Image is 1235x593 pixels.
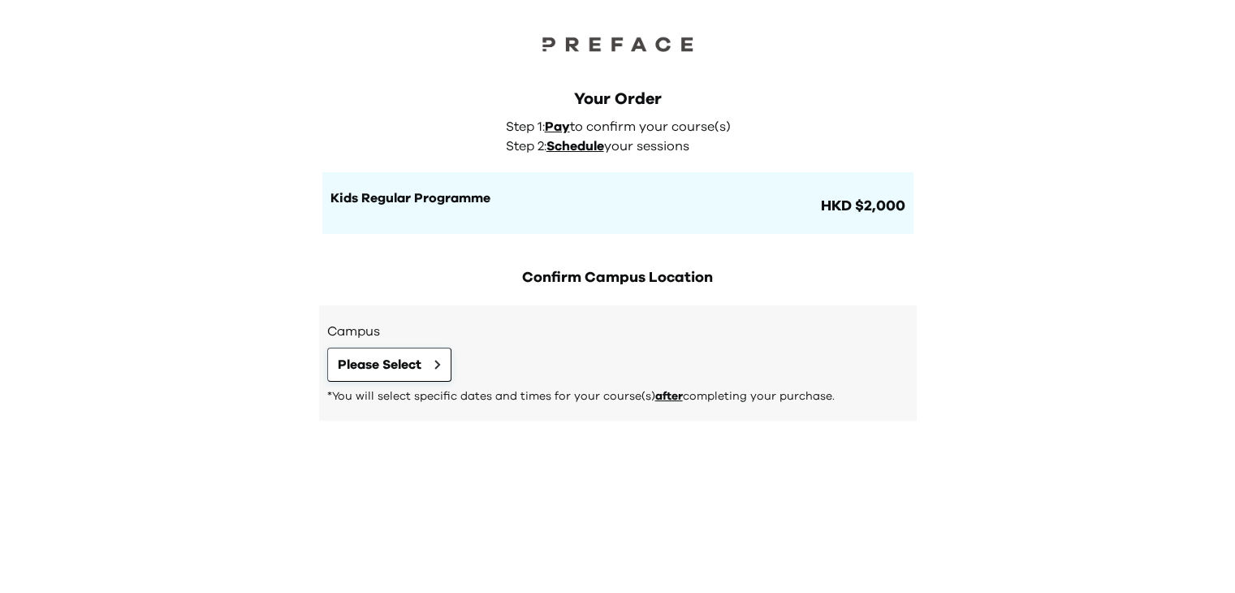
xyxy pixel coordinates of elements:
[545,120,570,133] span: Pay
[655,391,683,402] span: after
[319,266,917,289] h2: Confirm Campus Location
[330,188,818,208] h1: Kids Regular Programme
[818,195,905,218] span: HKD $2,000
[338,355,421,374] span: Please Select
[327,322,909,341] h3: Campus
[546,140,604,153] span: Schedule
[327,348,451,382] button: Please Select
[327,388,909,405] p: *You will select specific dates and times for your course(s) completing your purchase.
[322,88,913,110] div: Your Order
[537,32,699,55] img: Preface Logo
[506,117,740,136] p: Step 1: to confirm your course(s)
[506,136,740,156] p: Step 2: your sessions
